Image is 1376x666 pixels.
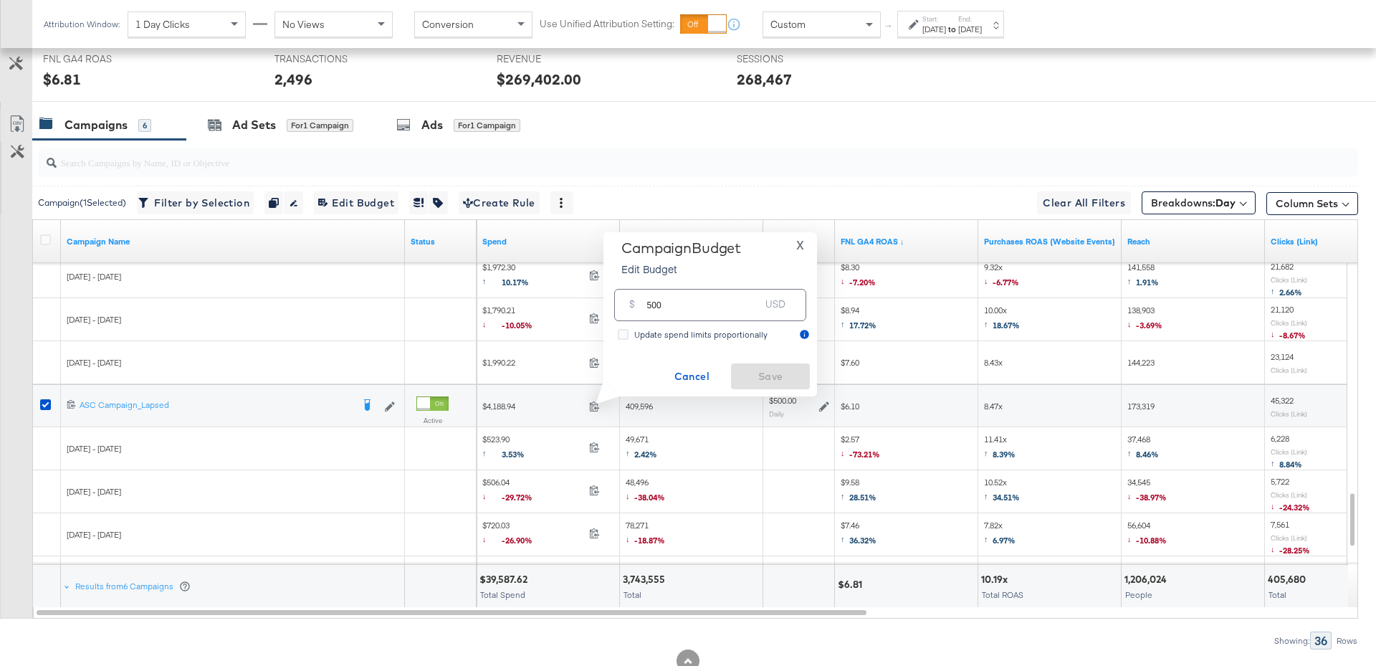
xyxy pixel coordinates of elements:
span: -38.04% [634,492,665,503]
sub: Clicks (Link) [1271,409,1307,418]
span: 23,124 [1271,351,1294,362]
b: Day [1215,196,1236,209]
div: ASC Campaign_Lapsed [80,399,352,411]
div: 268,467 [737,69,792,90]
span: 10.52x [984,477,1020,506]
span: 2.66% [1279,287,1302,298]
span: 8.39% [993,449,1016,460]
button: Create Rule [459,191,540,214]
label: Active [416,416,449,425]
span: ↑ [984,318,993,329]
a: ASC Campaign_Lapsed [80,399,352,414]
span: -7.20% [849,277,876,287]
span: ↑ [1271,285,1279,296]
button: X [790,239,810,250]
span: SESSIONS [737,52,844,66]
span: 6.97% [993,535,1016,546]
span: 2.42% [634,449,657,460]
span: Total [1268,589,1286,600]
button: Breakdowns:Day [1142,191,1256,214]
span: Total Spend [480,589,525,600]
span: ↑ [1271,457,1279,468]
span: No Views [282,18,325,31]
sub: Daily [769,409,784,418]
span: ↓ [1271,500,1279,511]
div: 405,680 [1268,573,1310,586]
span: -8.67% [1279,330,1306,341]
span: ↑ [984,447,993,458]
a: Shows the current state of your Ad Campaign. [411,236,471,247]
span: 141,558 [1127,262,1159,291]
span: $6.10 [841,401,859,412]
span: FNL GA4 ROAS [43,52,150,66]
span: ↑ [984,533,993,544]
span: 34,545 [1127,477,1167,506]
span: [DATE] - [DATE] [67,271,121,282]
button: Filter by Selection [137,191,254,214]
span: Breakdowns: [1151,196,1236,210]
span: 6,228 [1271,433,1289,444]
span: ↓ [482,318,502,329]
span: 37,468 [1127,434,1159,463]
span: Create Rule [463,194,535,212]
a: The total amount spent to date. [482,236,614,247]
span: 28.51% [849,492,876,503]
span: -3.69% [1136,320,1162,330]
span: 56,604 [1127,520,1167,549]
span: $506.04 [482,477,583,506]
span: 8.47x [984,401,1003,412]
span: ↓ [1127,490,1136,501]
span: ↓ [984,275,993,286]
span: $4,188.94 [482,401,583,412]
span: 144,223 [1127,357,1155,368]
span: ↑ [626,447,634,458]
span: ↑ [841,318,849,329]
span: $8.30 [841,262,876,291]
div: Campaigns [64,117,128,133]
span: Custom [770,18,806,31]
span: 49,671 [626,434,657,463]
span: -10.88% [1136,535,1167,546]
div: Ad Sets [232,117,276,133]
div: 2,496 [274,69,312,90]
span: 11.41x [984,434,1016,463]
div: $ [623,295,641,320]
sub: Clicks (Link) [1271,490,1307,499]
div: Rows [1336,636,1358,646]
a: The total value of the purchase actions divided by spend tracked by your Custom Audience pixel on... [984,236,1116,247]
span: -28.25% [1279,545,1310,556]
a: The number of people your ad was served to. [1127,236,1259,247]
span: 409,596 [626,401,653,412]
sub: Clicks (Link) [1271,366,1307,374]
span: Edit Budget [318,194,394,212]
span: ↓ [626,533,634,544]
span: ↑ [482,275,502,286]
span: -24.32% [1279,502,1310,513]
div: 36 [1310,632,1332,650]
span: ↓ [626,490,634,501]
div: 1,206,024 [1124,573,1171,586]
span: ↑ [1127,447,1136,458]
span: 45,322 [1271,395,1294,406]
sub: Clicks (Link) [1271,447,1307,456]
div: Results from 6 Campaigns [75,581,191,592]
div: Ads [421,117,443,133]
span: ↓ [1271,543,1279,554]
div: Attribution Window: [43,19,120,29]
span: [DATE] - [DATE] [67,443,121,454]
button: Clear All Filters [1037,191,1131,214]
span: X [796,235,804,255]
div: 6 [138,119,151,132]
span: ↑ [841,490,849,501]
sub: Clicks (Link) [1271,318,1307,327]
div: $269,402.00 [497,69,581,90]
button: Column Sets [1266,192,1358,215]
span: 18.67% [993,320,1020,330]
span: 34.51% [993,492,1020,503]
span: ↑ [841,533,849,544]
span: 8.43x [984,357,1003,368]
a: revenue/spend [841,236,973,247]
span: 78,271 [626,520,665,549]
sub: Clicks (Link) [1271,275,1307,284]
span: 48,496 [626,477,665,506]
